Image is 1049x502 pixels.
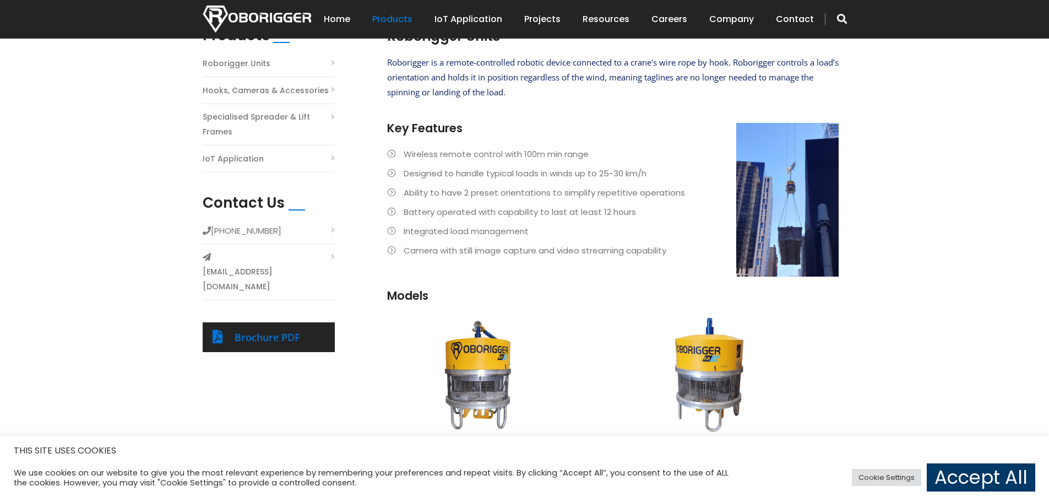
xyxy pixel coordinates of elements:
li: Wireless remote control with 100m min range [387,147,839,161]
h3: Models [387,288,839,304]
a: IoT Application [203,152,264,166]
a: Contact [776,2,814,36]
a: [EMAIL_ADDRESS][DOMAIN_NAME] [203,265,335,294]
a: Careers [651,2,687,36]
li: Designed to handle typical loads in winds up to 25-30 km/h [387,166,839,181]
a: Accept All [927,463,1035,492]
a: Brochure PDF [235,331,300,344]
a: Roborigger Units [203,56,270,71]
a: Products [372,2,412,36]
span: Roborigger is a remote-controlled robotic device connected to a crane's wire rope by hook. Robori... [387,57,839,98]
h2: Products [203,27,270,44]
a: Company [709,2,754,36]
a: Cookie Settings [852,469,921,486]
a: Home [324,2,350,36]
a: IoT Application [434,2,502,36]
li: Battery operated with capability to last at least 12 hours [387,204,839,219]
a: Hooks, Cameras & Accessories [203,83,329,98]
h2: Contact Us [203,195,285,212]
li: [PHONE_NUMBER] [203,223,335,244]
li: Camera with still image capture and video streaming capability [387,243,839,258]
div: We use cookies on our website to give you the most relevant experience by remembering your prefer... [14,468,729,488]
h3: Key Features [387,120,839,136]
a: Projects [524,2,561,36]
a: Specialised Spreader & Lift Frames [203,110,335,139]
li: Integrated load management [387,224,839,239]
a: Resources [583,2,629,36]
h5: THIS SITE USES COOKIES [14,444,1035,458]
li: Ability to have 2 preset orientations to simplify repetitive operations [387,185,839,200]
img: Nortech [203,6,311,33]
